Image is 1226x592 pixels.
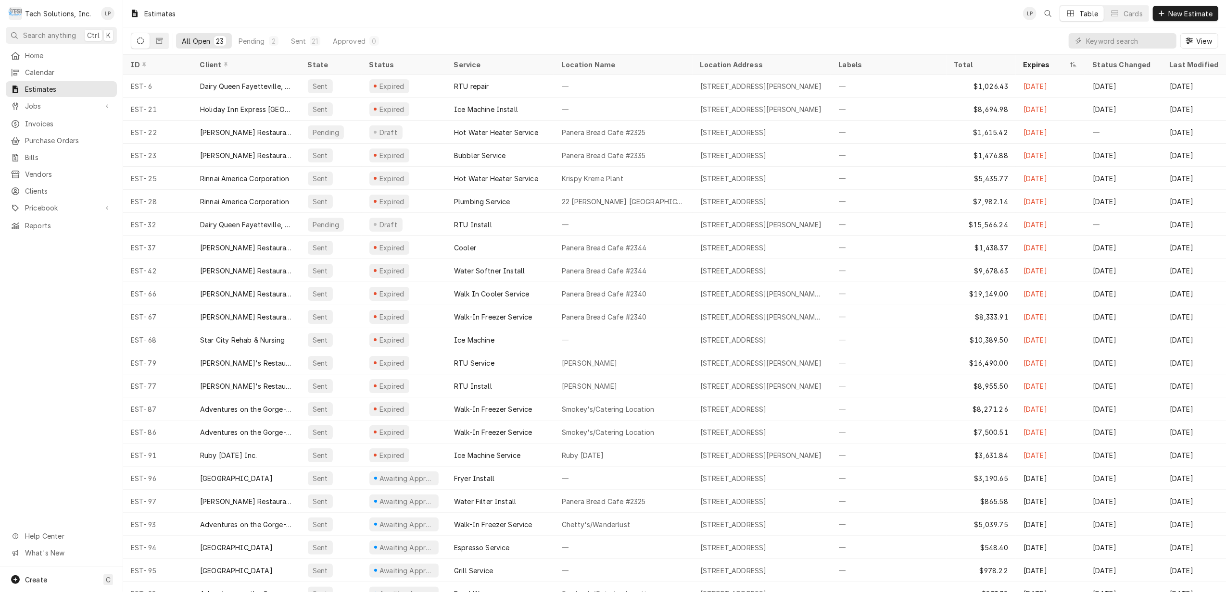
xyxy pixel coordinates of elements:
div: Approved [333,36,366,46]
div: EST-32 [123,213,192,236]
div: EST-77 [123,374,192,397]
div: RTU Service [454,358,494,368]
div: EST-21 [123,98,192,121]
div: Sent [312,381,329,391]
div: [DATE] [1016,144,1085,167]
div: 23 [216,36,224,46]
a: Reports [6,218,117,234]
div: Sent [312,358,329,368]
div: — [554,467,693,490]
div: [STREET_ADDRESS][PERSON_NAME] [700,358,822,368]
div: [DATE] [1085,305,1162,328]
div: Ice Machine [454,335,494,345]
div: — [831,74,947,98]
div: [DATE] [1085,351,1162,374]
div: Holiday Inn Express [GEOGRAPHIC_DATA] [200,104,292,114]
span: Vendors [25,169,112,179]
div: Expired [378,358,405,368]
div: [STREET_ADDRESS] [700,266,767,276]
div: [DATE] [1085,282,1162,305]
div: Lisa Paschal's Avatar [101,7,114,20]
a: Home [6,48,117,63]
div: [STREET_ADDRESS] [700,335,767,345]
div: [DATE] [1085,74,1162,98]
span: Bills [25,152,112,162]
div: [STREET_ADDRESS][PERSON_NAME] [700,220,822,230]
button: New Estimate [1153,6,1218,21]
span: K [106,30,111,40]
div: Panera Bread Cafe #2325 [562,496,646,506]
div: EST-25 [123,167,192,190]
div: [DATE] [1016,236,1085,259]
div: Expired [378,404,405,414]
span: C [106,575,111,585]
div: [DATE] [1085,420,1162,444]
div: Dairy Queen Fayetteville, [GEOGRAPHIC_DATA] [200,81,292,91]
div: [DATE] [1085,167,1162,190]
a: Clients [6,183,117,199]
div: Sent [312,104,329,114]
span: Purchase Orders [25,136,112,146]
div: [DATE] [1016,444,1085,467]
div: — [831,328,947,351]
a: Calendar [6,64,117,80]
div: Sent [312,335,329,345]
div: [DATE] [1016,420,1085,444]
div: Status [369,60,437,70]
div: RTU repair [454,81,489,91]
div: $1,476.88 [947,144,1016,167]
div: $7,982.14 [947,190,1016,213]
div: Expired [378,104,405,114]
div: State [308,60,354,70]
span: What's New [25,548,111,558]
a: Invoices [6,116,117,132]
div: [DATE] [1016,190,1085,213]
div: Pending [312,127,340,137]
div: [STREET_ADDRESS][PERSON_NAME][PERSON_NAME] [700,312,823,322]
div: $19,149.00 [947,282,1016,305]
div: Cards [1124,9,1143,19]
div: EST-86 [123,420,192,444]
div: Service [454,60,544,70]
div: [DATE] [1085,98,1162,121]
div: — [831,444,947,467]
div: EST-97 [123,490,192,513]
div: Walk-In Freezer Service [454,404,532,414]
div: EST-6 [123,74,192,98]
div: RTU Install [454,220,492,230]
div: [STREET_ADDRESS] [700,243,767,253]
div: Adventures on the Gorge-Aramark Destinations [200,404,292,414]
div: EST-93 [123,513,192,536]
span: Jobs [25,101,98,111]
div: $1,026.43 [947,74,1016,98]
div: Sent [312,473,329,483]
a: Go to Help Center [6,528,117,544]
div: [DATE] [1085,328,1162,351]
div: [STREET_ADDRESS] [700,496,767,506]
span: Clients [25,186,112,196]
div: Tech Solutions, Inc. [25,9,91,19]
div: Expired [378,243,405,253]
div: — [554,213,693,236]
div: RTU Install [454,381,492,391]
div: — [554,328,693,351]
div: EST-23 [123,144,192,167]
div: Sent [312,266,329,276]
div: LP [101,7,114,20]
div: Sent [312,496,329,506]
span: View [1194,36,1214,46]
div: EST-68 [123,328,192,351]
div: [STREET_ADDRESS] [700,127,767,137]
div: — [831,190,947,213]
div: Krispy Kreme Plant [562,173,623,184]
div: — [1085,213,1162,236]
div: Last Modified [1170,60,1222,70]
div: $8,271.26 [947,397,1016,420]
div: $5,435.77 [947,167,1016,190]
div: [DATE] [1016,328,1085,351]
div: [STREET_ADDRESS] [700,427,767,437]
div: — [831,490,947,513]
div: [DATE] [1016,305,1085,328]
div: Ice Machine Install [454,104,518,114]
span: Calendar [25,67,112,77]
